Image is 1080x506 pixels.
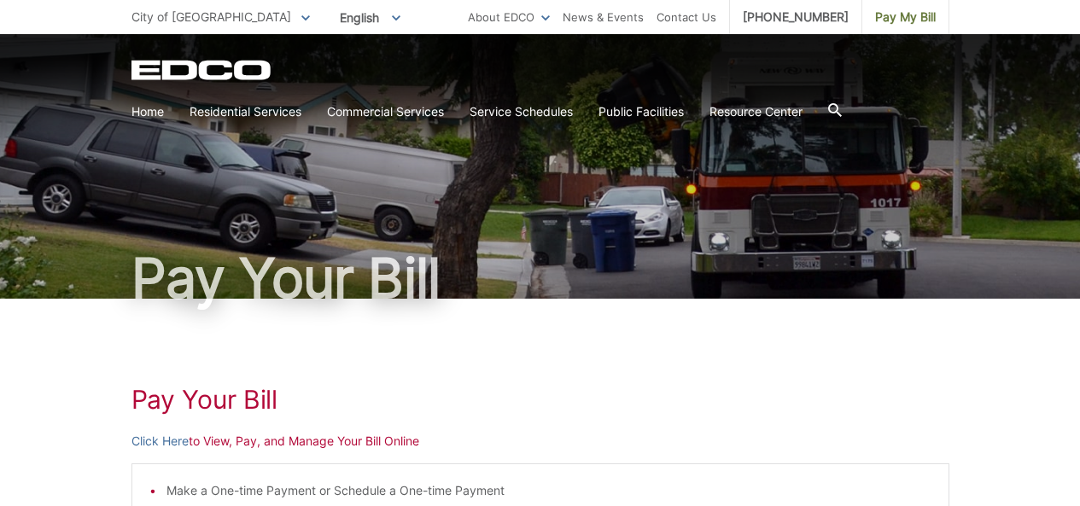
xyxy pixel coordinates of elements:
a: Home [131,102,164,121]
a: Click Here [131,432,189,451]
li: Make a One-time Payment or Schedule a One-time Payment [166,481,931,500]
span: English [327,3,413,32]
a: Resource Center [709,102,803,121]
h1: Pay Your Bill [131,251,949,305]
span: City of [GEOGRAPHIC_DATA] [131,9,291,24]
p: to View, Pay, and Manage Your Bill Online [131,432,949,451]
a: News & Events [563,8,644,26]
a: EDCD logo. Return to the homepage. [131,60,273,80]
a: Contact Us [657,8,716,26]
a: Commercial Services [327,102,444,121]
span: Pay My Bill [875,8,936,26]
h1: Pay Your Bill [131,384,949,415]
a: Public Facilities [598,102,684,121]
a: Residential Services [190,102,301,121]
a: Service Schedules [470,102,573,121]
a: About EDCO [468,8,550,26]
